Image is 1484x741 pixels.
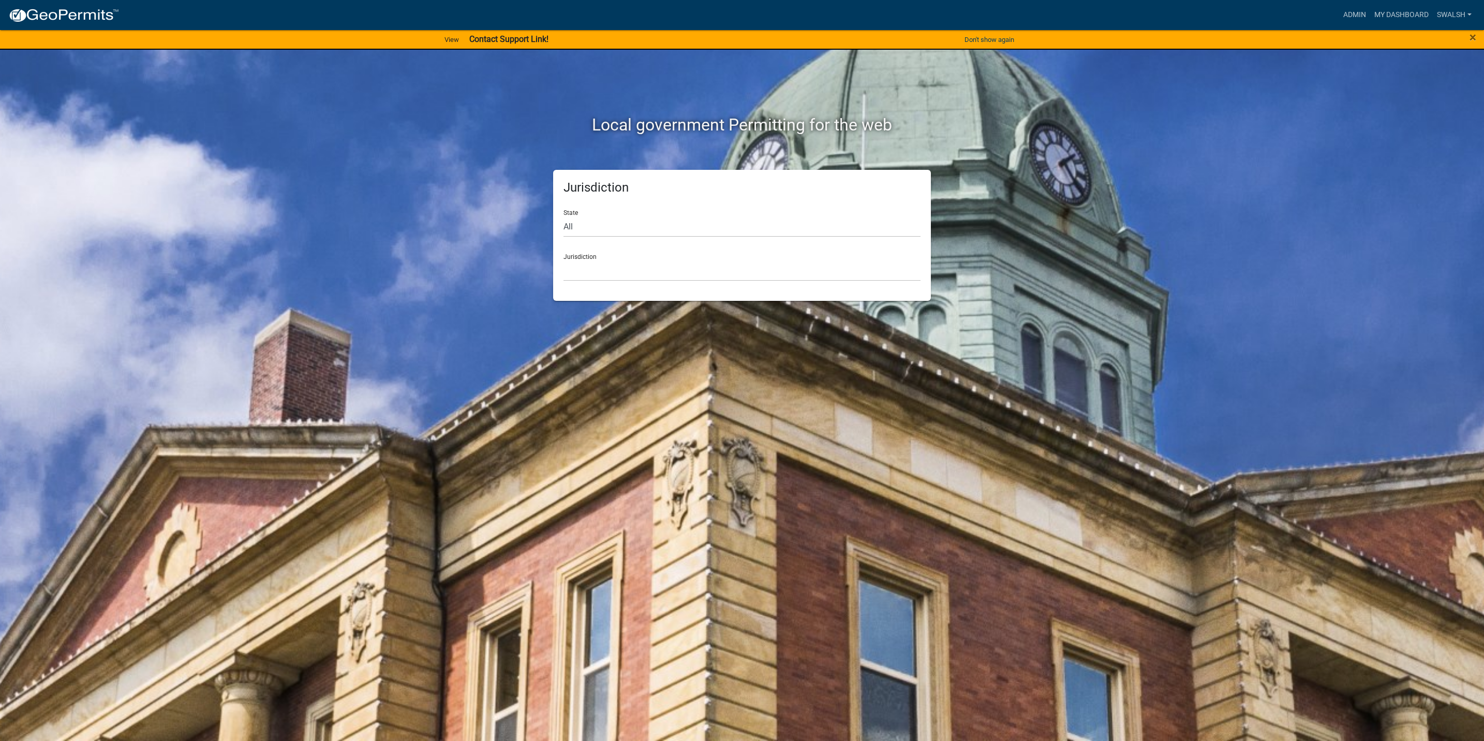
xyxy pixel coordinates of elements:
[455,115,1029,135] h2: Local government Permitting for the web
[1370,5,1433,25] a: My Dashboard
[469,34,548,44] strong: Contact Support Link!
[440,31,463,48] a: View
[960,31,1018,48] button: Don't show again
[1339,5,1370,25] a: Admin
[563,180,921,195] h5: Jurisdiction
[1470,31,1476,43] button: Close
[1433,5,1476,25] a: swalsh
[1470,30,1476,45] span: ×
